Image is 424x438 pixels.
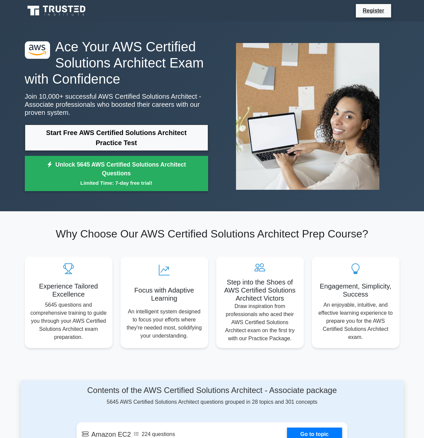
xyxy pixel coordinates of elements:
[77,386,347,395] h4: Contents of the AWS Certified Solutions Architect - Associate package
[77,386,347,406] div: 5645 AWS Certified Solutions Architect questions grouped in 28 topics and 301 concepts
[25,39,208,87] h1: Ace Your AWS Certified Solutions Architect Exam with Confidence
[30,301,107,341] p: 5645 questions and comprehensive training to guide you through your AWS Certified Solutions Archi...
[222,302,298,343] p: Draw inspiration from professionals who aced their AWS Certified Solutions Architect exam on the ...
[30,282,107,298] h5: Experience Tailored Excellence
[359,6,388,15] a: Register
[25,156,208,191] a: Unlock 5645 AWS Certified Solutions Architect QuestionsLimited Time: 7-day free trial!
[25,227,399,240] h2: Why Choose Our AWS Certified Solutions Architect Prep Course?
[25,125,208,151] a: Start Free AWS Certified Solutions Architect Practice Test
[126,286,203,302] h5: Focus with Adaptive Learning
[317,301,394,341] p: An enjoyable, intuitive, and effective learning experience to prepare you for the AWS Certified S...
[126,308,203,340] p: An intelligent system designed to focus your efforts where they're needed most, solidifying your ...
[33,179,200,187] small: Limited Time: 7-day free trial!
[25,92,208,117] p: Join 10,000+ successful AWS Certified Solutions Architect - Associate professionals who boosted t...
[222,278,298,302] h5: Step into the Shoes of AWS Certified Solutions Architect Victors
[317,282,394,298] h5: Engagement, Simplicity, Success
